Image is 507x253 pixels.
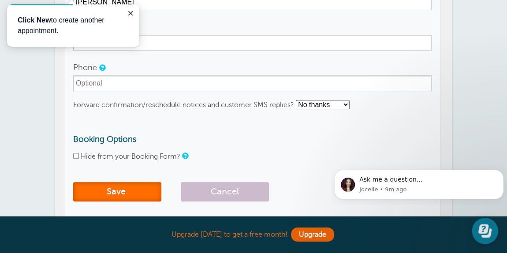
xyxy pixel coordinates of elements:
a: To receive SMS replies – see setting below. [99,65,104,71]
iframe: Resource center [472,218,498,244]
button: Save [73,182,161,201]
a: Upgrade [291,227,334,242]
div: Guide [11,11,122,32]
b: Click New [11,12,44,19]
button: Close guide [118,4,129,14]
h3: Booking Options [73,134,432,144]
iframe: tooltip [7,4,139,47]
a: Check the box to hide this staff member from customers using your booking form. [182,153,187,159]
p: to create another appointment. [11,11,122,32]
button: Cancel [181,182,269,201]
input: Optional [73,75,432,91]
iframe: Intercom notifications message [331,162,507,205]
input: Optional [73,35,432,51]
div: Upgrade [DATE] to get a free month! [55,225,452,244]
label: Forward confirmation/reschedule notices and customer SMS replies? [73,101,294,109]
label: Phone [73,63,97,71]
label: Hide from your Booking Form? [81,153,180,160]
